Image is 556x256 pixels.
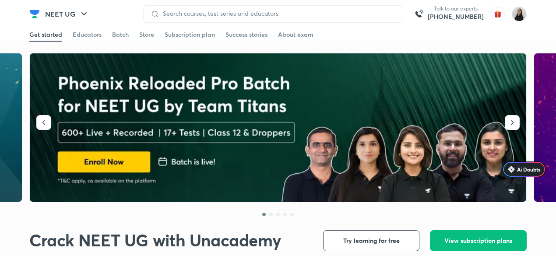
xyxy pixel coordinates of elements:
[73,30,102,39] div: Educators
[139,30,154,39] div: Store
[503,161,545,177] a: Ai Doubts
[278,30,313,39] div: About exam
[225,30,267,39] div: Success stories
[159,10,396,17] input: Search courses, test series and educators
[29,30,62,39] div: Get started
[278,28,313,42] a: About exam
[225,28,267,42] a: Success stories
[444,236,512,245] span: View subscription plans
[112,28,129,42] a: Batch
[73,28,102,42] a: Educators
[112,30,129,39] div: Batch
[139,28,154,42] a: Store
[491,7,505,21] img: avatar
[29,28,62,42] a: Get started
[430,230,527,251] button: View subscription plans
[428,5,484,12] p: Talk to our experts
[165,30,215,39] div: Subscription plan
[343,236,400,245] span: Try learning for free
[40,5,95,23] button: NEET UG
[512,7,527,21] img: Manisha Gaur
[323,230,419,251] button: Try learning for free
[29,230,281,250] h1: Crack NEET UG with Unacademy
[517,166,540,173] span: Ai Doubts
[508,166,515,173] img: Icon
[428,12,484,21] a: [PHONE_NUMBER]
[410,5,428,23] img: call-us
[165,28,215,42] a: Subscription plan
[29,9,40,19] img: Company Logo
